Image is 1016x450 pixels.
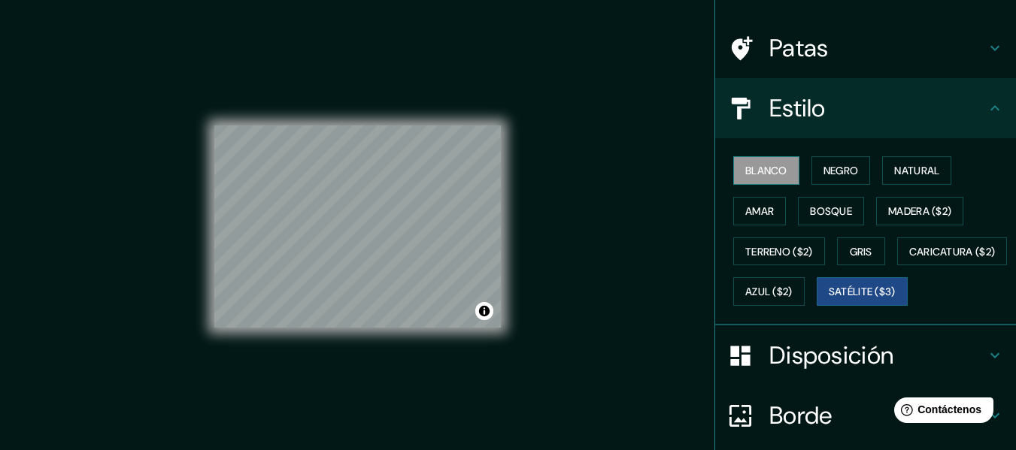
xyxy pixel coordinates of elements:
font: Satélite ($3) [829,285,896,299]
button: Activar o desactivar atribución [475,302,493,320]
button: Natural [882,156,951,185]
button: Terreno ($2) [733,237,825,266]
button: Satélite ($3) [817,277,908,306]
font: Negro [823,164,859,177]
button: Amar [733,197,786,225]
font: Madera ($2) [888,204,951,218]
button: Gris [837,237,885,266]
font: Blanco [745,164,787,177]
font: Disposición [769,340,893,371]
font: Patas [769,32,829,64]
button: Bosque [798,197,864,225]
button: Azul ($2) [733,277,805,306]
font: Azul ($2) [745,285,793,299]
button: Madera ($2) [876,197,963,225]
div: Borde [715,385,1016,445]
font: Estilo [769,92,826,124]
font: Amar [745,204,774,218]
div: Disposición [715,325,1016,385]
font: Bosque [810,204,852,218]
iframe: Lanzador de widgets de ayuda [882,391,999,433]
button: Caricatura ($2) [897,237,1008,266]
font: Gris [850,245,872,258]
div: Patas [715,18,1016,78]
button: Negro [811,156,871,185]
button: Blanco [733,156,799,185]
font: Caricatura ($2) [909,245,996,258]
font: Borde [769,400,833,431]
canvas: Mapa [214,125,501,328]
div: Estilo [715,78,1016,138]
font: Natural [894,164,939,177]
font: Terreno ($2) [745,245,813,258]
